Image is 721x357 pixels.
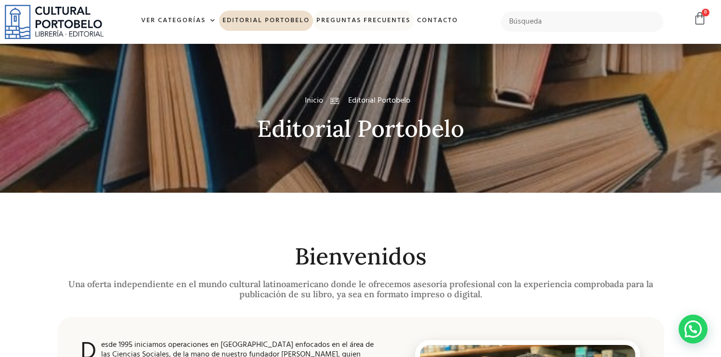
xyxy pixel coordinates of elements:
a: Contacto [414,11,461,31]
h2: Bienvenidos [57,244,664,269]
a: Editorial Portobelo [219,11,313,31]
a: Preguntas frecuentes [313,11,414,31]
a: 0 [693,12,707,26]
h2: Una oferta independiente en el mundo cultural latinoamericano donde le ofrecemos asesoría profesi... [57,279,664,300]
span: 0 [702,9,709,16]
a: Ver Categorías [138,11,219,31]
h2: Editorial Portobelo [57,116,664,142]
span: Editorial Portobelo [346,95,410,106]
a: Inicio [305,95,323,106]
input: Búsqueda [501,12,663,32]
